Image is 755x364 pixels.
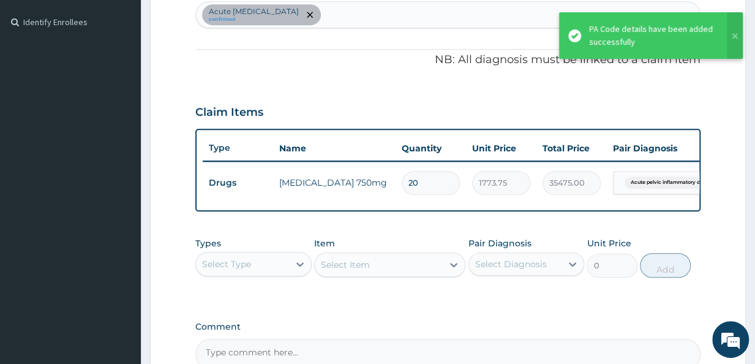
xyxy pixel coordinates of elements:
span: Acute pelvic inflammatory dise... [625,176,717,189]
span: We're online! [71,106,169,230]
div: Select Diagnosis [475,258,547,270]
h3: Claim Items [195,106,263,119]
td: [MEDICAL_DATA] 750mg [273,170,396,195]
p: Acute [MEDICAL_DATA] [209,7,299,17]
textarea: Type your message and hit 'Enter' [6,238,233,281]
p: NB: All diagnosis must be linked to a claim item [195,52,701,68]
small: confirmed [209,17,299,23]
th: Total Price [536,136,607,161]
div: Chat with us now [64,69,206,85]
div: Minimize live chat window [201,6,230,36]
th: Type [203,137,273,159]
th: Name [273,136,396,161]
div: Select Type [202,258,251,270]
label: Unit Price [587,237,631,249]
label: Comment [195,322,701,332]
div: PA Code details have been added successfully [589,23,715,48]
label: Types [195,238,221,249]
button: Add [640,253,691,278]
img: d_794563401_company_1708531726252_794563401 [23,61,50,92]
th: Pair Diagnosis [607,136,742,161]
label: Pair Diagnosis [468,237,532,249]
th: Unit Price [466,136,536,161]
span: remove selection option [304,9,315,20]
label: Item [314,237,335,249]
td: Drugs [203,172,273,194]
th: Quantity [396,136,466,161]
